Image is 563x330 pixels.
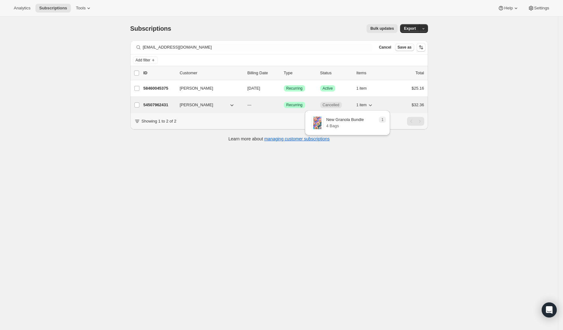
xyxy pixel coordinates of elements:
p: ID [143,70,175,76]
button: Analytics [10,4,34,13]
span: 1 [381,117,383,122]
span: [PERSON_NAME] [180,85,213,92]
p: Learn more about [228,136,330,142]
span: Subscriptions [39,6,67,11]
span: Cancelled [323,102,339,107]
div: 58460045375[PERSON_NAME][DATE]SuccessRecurringSuccessActive1 item$25.16 [143,84,424,93]
button: 1 item [357,101,374,109]
span: Save as [398,45,412,50]
a: managing customer subscriptions [264,136,330,141]
span: 1 item [357,102,367,107]
p: 58460045375 [143,85,175,92]
input: Filter subscribers [143,43,373,52]
button: [PERSON_NAME] [176,83,239,93]
nav: Pagination [407,117,424,126]
span: Recurring [286,102,303,107]
p: Customer [180,70,242,76]
button: Help [494,4,523,13]
span: Settings [534,6,549,11]
span: [DATE] [248,86,260,91]
span: 1 item [357,86,367,91]
button: Settings [524,4,553,13]
p: 54507962431 [143,102,175,108]
span: Bulk updates [370,26,394,31]
div: 54507962431[PERSON_NAME]---SuccessRecurringCancelled1 item$32.36 [143,101,424,109]
button: Subscriptions [35,4,71,13]
span: $32.36 [412,102,424,107]
div: Open Intercom Messenger [542,302,557,317]
div: Type [284,70,315,76]
button: Cancel [376,44,394,51]
span: Export [404,26,416,31]
p: 4 Bags [326,123,364,129]
button: 1 item [357,84,374,93]
button: Save as [395,44,414,51]
div: IDCustomerBilling DateTypeStatusItemsTotal [143,70,424,76]
p: New Granola Bundle [326,117,364,123]
span: Recurring [286,86,303,91]
span: Cancel [379,45,391,50]
span: [PERSON_NAME] [180,102,213,108]
button: [PERSON_NAME] [176,100,239,110]
p: Status [320,70,352,76]
span: Add filter [136,58,150,63]
p: Showing 1 to 2 of 2 [142,118,176,124]
span: Analytics [14,6,30,11]
span: $25.16 [412,86,424,91]
div: Items [357,70,388,76]
span: Help [504,6,513,11]
span: Tools [76,6,86,11]
p: Billing Date [248,70,279,76]
button: Tools [72,4,96,13]
button: Add filter [133,56,158,64]
p: Total [415,70,424,76]
span: --- [248,102,252,107]
button: Sort the results [417,43,425,52]
button: Bulk updates [367,24,398,33]
span: Subscriptions [130,25,171,32]
button: Export [400,24,420,33]
span: Active [323,86,333,91]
